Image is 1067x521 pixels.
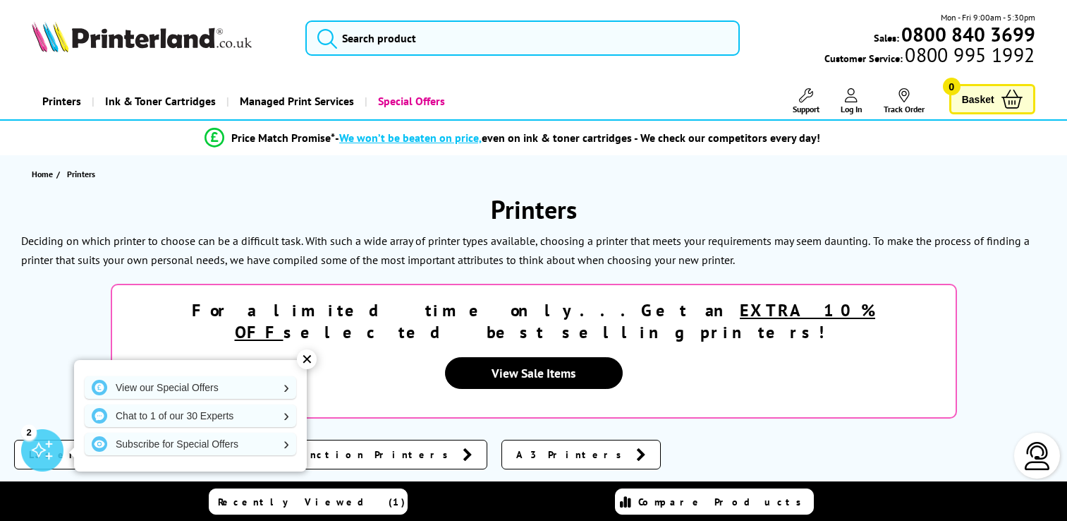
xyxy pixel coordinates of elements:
span: Log In [841,104,862,114]
span: Recently Viewed (1) [218,496,406,508]
div: - even on ink & toner cartridges - We check our competitors every day! [335,131,820,145]
a: Subscribe for Special Offers [85,433,296,455]
input: Search product [305,20,740,56]
a: Multifunction Printers [219,440,487,469]
span: Multifunction Printers [234,448,456,462]
div: ✕ [297,349,317,369]
a: A3 Printers [501,440,661,469]
a: Special Offers [365,83,456,119]
span: Ink & Toner Cartridges [105,83,216,119]
span: 0 [943,78,961,95]
span: Sales: [874,31,899,44]
a: Laser Printers [14,440,205,469]
span: Price Match Promise* [231,131,335,145]
u: EXTRA 10% OFF [235,299,876,343]
a: Track Order [884,88,925,114]
a: Chat to 1 of our 30 Experts [85,405,296,427]
a: 0800 840 3699 [899,28,1035,41]
a: Ink & Toner Cartridges [92,83,226,119]
a: Printerland Logo [32,21,288,55]
span: A3 Printers [516,448,629,462]
h1: Printers [14,193,1053,226]
a: View Sale Items [445,357,623,389]
div: 2 [21,424,37,440]
span: Compare Products [638,496,809,508]
a: Home [32,167,56,181]
a: Managed Print Services [226,83,365,119]
span: We won’t be beaten on price, [339,131,482,145]
a: Log In [841,88,862,114]
span: 0800 995 1992 [903,48,1035,61]
span: Printers [67,169,95,179]
span: Basket [962,90,994,109]
strong: For a limited time only...Get an selected best selling printers! [192,299,875,343]
a: Basket 0 [949,84,1035,114]
a: Compare Products [615,489,814,515]
a: Printers [32,83,92,119]
p: Deciding on which printer to choose can be a difficult task. With such a wide array of printer ty... [21,234,870,248]
li: modal_Promise [7,126,1018,150]
a: Recently Viewed (1) [209,489,408,515]
p: To make the process of finding a printer that suits your own personal needs, we have compiled som... [21,234,1030,267]
span: Support [793,104,819,114]
span: Mon - Fri 9:00am - 5:30pm [941,11,1035,24]
img: Printerland Logo [32,21,252,52]
span: Customer Service: [824,48,1035,65]
b: 0800 840 3699 [901,21,1035,47]
a: Support [793,88,819,114]
img: user-headset-light.svg [1023,442,1051,470]
a: View our Special Offers [85,376,296,399]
